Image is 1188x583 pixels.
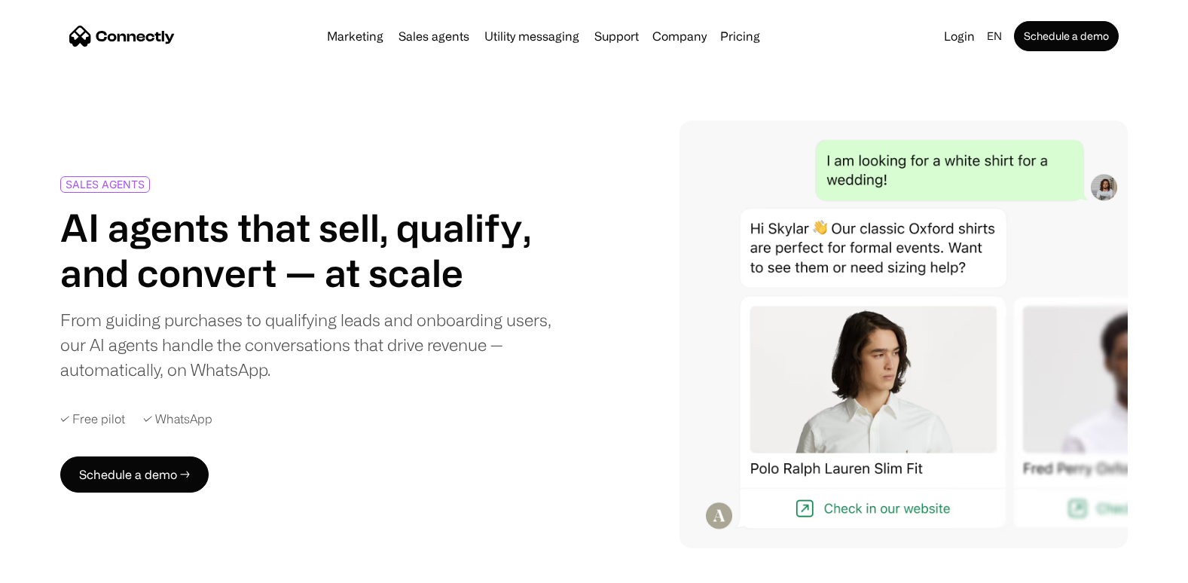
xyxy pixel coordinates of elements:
a: Marketing [321,30,389,42]
div: ✓ Free pilot [60,412,125,426]
div: From guiding purchases to qualifying leads and onboarding users, our AI agents handle the convers... [60,307,554,382]
a: Sales agents [392,30,475,42]
a: Support [588,30,645,42]
div: SALES AGENTS [66,179,145,190]
div: Company [648,26,711,47]
a: Login [938,26,981,47]
a: Pricing [714,30,766,42]
a: Schedule a demo [1014,21,1119,51]
a: Schedule a demo → [60,456,209,493]
div: ✓ WhatsApp [143,412,212,426]
a: home [69,25,175,47]
aside: Language selected: English [15,555,90,578]
h1: AI agents that sell, qualify, and convert — at scale [60,205,554,295]
ul: Language list [30,557,90,578]
a: Utility messaging [478,30,585,42]
div: en [987,26,1002,47]
div: en [981,26,1011,47]
div: Company [652,26,707,47]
